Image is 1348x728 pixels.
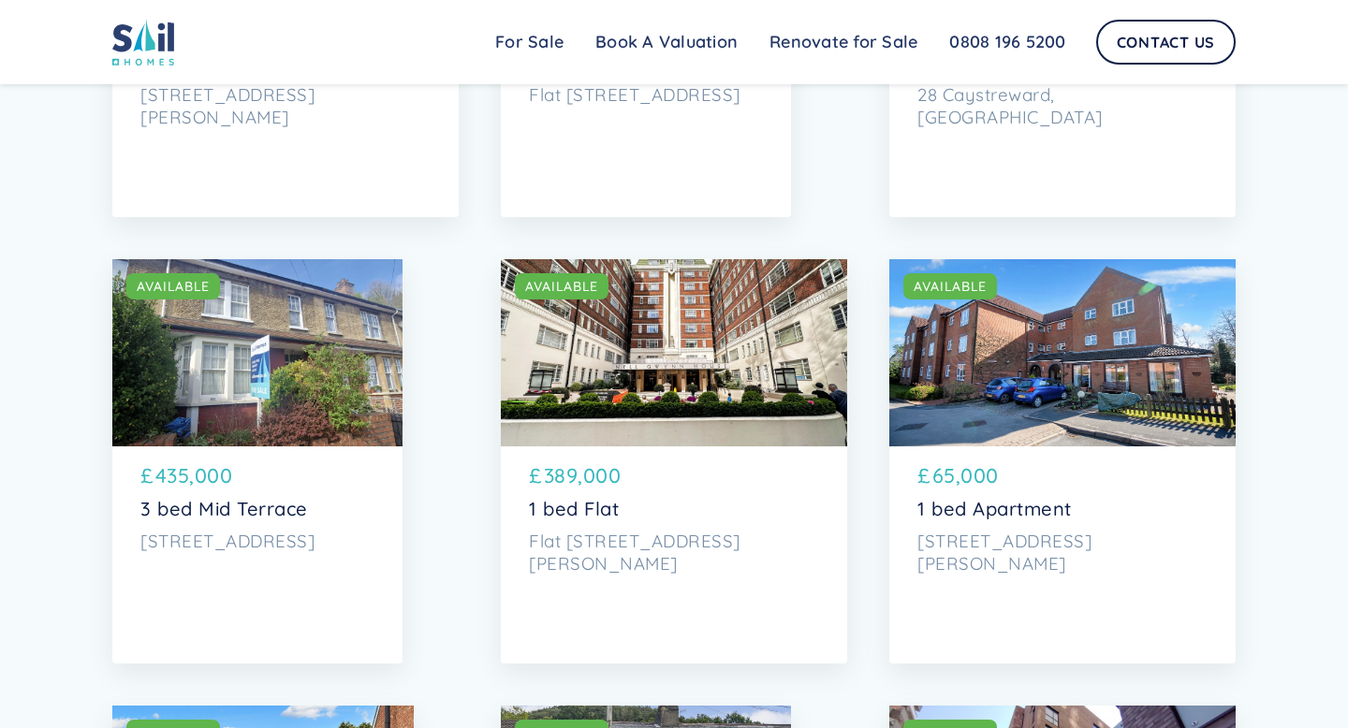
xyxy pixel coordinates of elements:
img: sail home logo colored [112,19,174,66]
a: AVAILABLE£65,0001 bed Apartment[STREET_ADDRESS][PERSON_NAME] [889,259,1236,663]
p: [STREET_ADDRESS][PERSON_NAME] [917,530,1208,575]
a: For Sale [479,23,579,61]
p: [STREET_ADDRESS] [140,530,374,552]
p: Flat [STREET_ADDRESS][PERSON_NAME] [529,530,819,575]
img: tab_keywords_by_traffic_grey.svg [186,109,201,124]
a: Contact Us [1096,20,1237,65]
a: AVAILABLE£389,0001 bed FlatFlat [STREET_ADDRESS][PERSON_NAME] [501,259,847,663]
p: 28 Caystreward, [GEOGRAPHIC_DATA] [917,83,1208,129]
p: 3 bed Mid Terrace [140,498,374,520]
p: 389,000 [544,460,622,490]
a: 0808 196 5200 [933,23,1081,61]
p: 435,000 [155,460,233,490]
img: website_grey.svg [30,49,45,64]
p: Flat [STREET_ADDRESS] [529,83,763,106]
a: AVAILABLE£435,0003 bed Mid Terrace[STREET_ADDRESS] [112,259,403,663]
div: Keywords by Traffic [207,110,315,123]
div: AVAILABLE [137,277,210,296]
div: Domain: [DOMAIN_NAME] [49,49,206,64]
p: [STREET_ADDRESS][PERSON_NAME] [140,83,431,129]
div: v 4.0.25 [52,30,92,45]
p: 65,000 [932,460,999,490]
div: Domain Overview [71,110,168,123]
div: AVAILABLE [914,277,987,296]
img: tab_domain_overview_orange.svg [51,109,66,124]
div: AVAILABLE [525,277,598,296]
a: Book A Valuation [579,23,754,61]
p: 1 bed Apartment [917,498,1208,520]
p: £ [140,460,154,490]
p: 1 bed Flat [529,498,819,520]
img: logo_orange.svg [30,30,45,45]
p: £ [529,460,542,490]
a: Renovate for Sale [754,23,933,61]
p: £ [917,460,930,490]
